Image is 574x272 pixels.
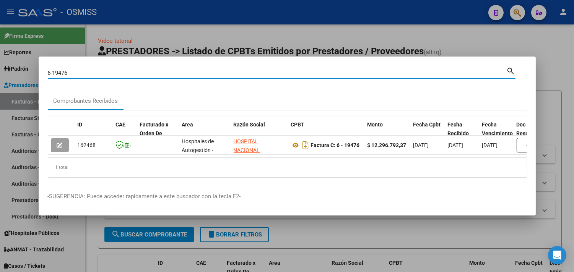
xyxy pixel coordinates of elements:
[367,142,407,148] strong: $ 12.296.792,37
[410,117,445,150] datatable-header-cell: Fecha Cpbt
[291,121,305,128] span: CPBT
[288,117,364,150] datatable-header-cell: CPBT
[548,246,566,264] div: Open Intercom Messenger
[507,66,515,75] mat-icon: search
[482,142,498,148] span: [DATE]
[234,137,285,153] div: 30635976809
[482,121,513,136] span: Fecha Vencimiento
[311,142,360,148] strong: Factura C: 6 - 19476
[75,117,113,150] datatable-header-cell: ID
[78,121,83,128] span: ID
[413,142,429,148] span: [DATE]
[140,121,169,136] span: Facturado x Orden De
[231,117,288,150] datatable-header-cell: Razón Social
[234,121,265,128] span: Razón Social
[137,117,179,150] datatable-header-cell: Facturado x Orden De
[445,117,479,150] datatable-header-cell: Fecha Recibido
[301,139,311,151] i: Descargar documento
[78,141,110,150] div: 162468
[179,117,231,150] datatable-header-cell: Area
[367,121,383,128] span: Monto
[479,117,514,150] datatable-header-cell: Fecha Vencimiento
[182,138,214,162] span: Hospitales de Autogestión - Afiliaciones
[234,138,275,170] span: HOSPITAL NACIONAL PROFESOR [PERSON_NAME]
[517,121,551,136] span: Doc Respaldatoria
[116,121,126,128] span: CAE
[514,117,559,150] datatable-header-cell: Doc Respaldatoria
[413,121,441,128] span: Fecha Cpbt
[182,121,194,128] span: Area
[54,97,118,105] div: Comprobantes Recibidos
[48,158,527,177] div: 1 total
[48,192,527,201] p: -SUGERENCIA: Puede acceder rapidamente a este buscador con la tecla F2-
[448,121,469,136] span: Fecha Recibido
[448,142,463,148] span: [DATE]
[364,117,410,150] datatable-header-cell: Monto
[113,117,137,150] datatable-header-cell: CAE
